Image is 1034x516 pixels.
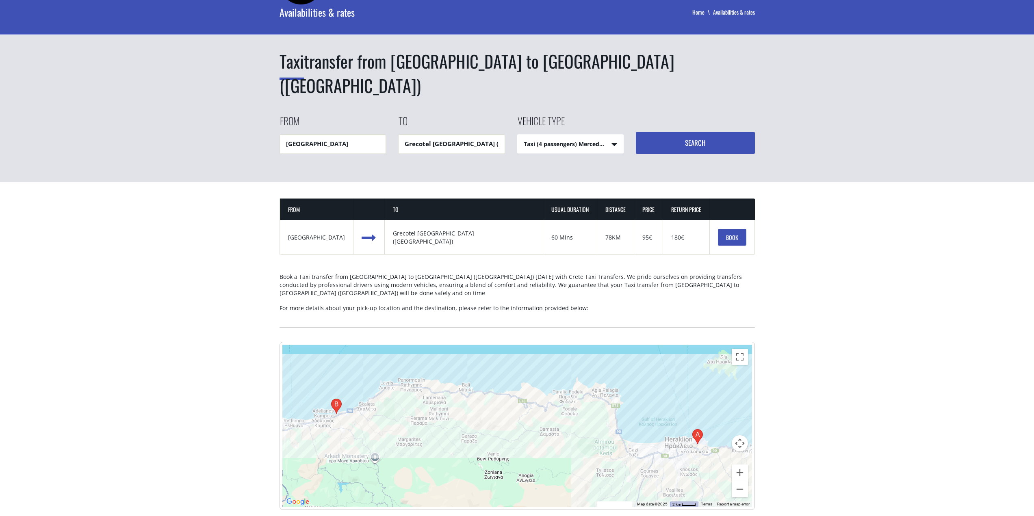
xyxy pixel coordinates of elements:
[636,132,755,154] button: Search
[718,229,746,246] a: BOOK
[518,135,624,154] span: Taxi (4 passengers) Mercedes E Class
[642,233,655,242] div: 95€
[701,502,712,506] a: Terms (opens in new tab)
[732,481,748,497] button: Zoom out
[517,114,565,134] label: Vehicle type
[663,199,710,220] th: RETURN PRICE
[398,114,408,134] label: To
[284,497,311,507] img: Google
[671,233,701,242] div: 180€
[393,229,535,246] div: Grecotel [GEOGRAPHIC_DATA] ([GEOGRAPHIC_DATA])
[280,304,755,319] p: For more details about your pick-up location and the destination, please refer to the information...
[331,399,342,414] div: Palea EO Rethimnou Irakliou, Pigianos Kampos 741 50, Greece
[732,349,748,365] button: Toggle fullscreen view
[280,199,353,220] th: FROM
[670,501,698,507] button: Map Scale: 2 km per 32 pixels
[717,502,750,506] a: Report a map error
[398,134,505,153] input: Drop-off location
[637,502,668,506] span: Map data ©2025
[732,435,748,451] button: Map camera controls
[692,429,703,444] div: Heraklion Int'l Airport N. Kazantzakis (HER), Leof. Ikarou 26, Nea Alikarnassos 716 01, Greece
[605,233,626,242] div: 78KM
[284,497,311,507] a: Open this area in Google Maps (opens a new window)
[280,48,304,80] span: Taxi
[597,501,632,507] button: Keyboard shortcuts
[634,199,663,220] th: PRICE
[672,502,681,507] span: 2 km
[385,199,543,220] th: TO
[732,464,748,481] button: Zoom in
[280,49,755,97] h1: transfer from [GEOGRAPHIC_DATA] to [GEOGRAPHIC_DATA] ([GEOGRAPHIC_DATA])
[280,114,299,134] label: From
[597,199,634,220] th: DISTANCE
[551,233,589,242] div: 60 Mins
[280,273,755,304] p: Book a Taxi transfer from [GEOGRAPHIC_DATA] to [GEOGRAPHIC_DATA] ([GEOGRAPHIC_DATA]) [DATE] with ...
[543,199,597,220] th: USUAL DURATION
[713,8,755,16] li: Availabilities & rates
[288,233,345,242] div: [GEOGRAPHIC_DATA]
[692,8,713,16] a: Home
[280,134,386,153] input: Pickup location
